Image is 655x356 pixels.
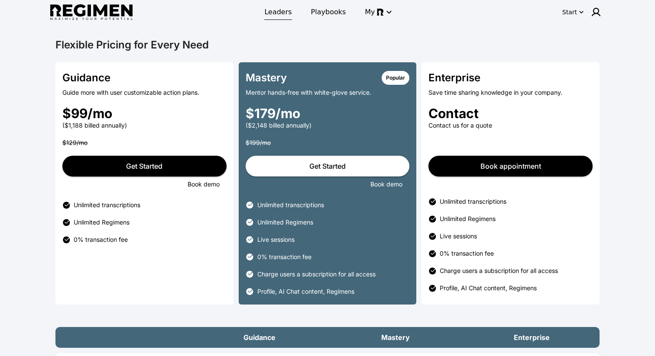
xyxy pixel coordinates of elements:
div: Charge users a subscription for all access [440,266,593,275]
th: Mastery [327,327,464,348]
div: Charge users a subscription for all access [257,270,410,279]
span: Leaders [264,7,292,17]
div: ($2,148 billed annually) [246,121,410,130]
a: Get Started [62,156,227,176]
div: Start [562,8,577,16]
a: Playbooks [306,4,351,20]
div: Unlimited Regimens [74,218,227,227]
div: Contact [428,106,593,121]
th: Enterprise [464,327,600,348]
div: Popular [382,71,409,85]
span: Playbooks [311,7,346,17]
div: 0% transaction fee [257,253,410,261]
button: Book demo [370,180,402,189]
div: Unlimited transcriptions [257,201,410,209]
div: Unlimited Regimens [440,215,593,223]
span: My [365,7,375,17]
div: $99/mo [62,106,227,121]
div: Unlimited Regimens [257,218,410,227]
div: ($1,188 billed annually) [62,121,227,130]
div: 0% transaction fee [74,235,227,244]
div: Flexible Pricing for Every Need [50,38,605,52]
button: My [360,4,396,20]
th: Guidance [191,327,327,348]
div: Live sessions [257,235,410,244]
button: Book demo [188,180,220,189]
div: Guide more with user customizable action plans. [62,88,227,97]
div: $ 129 /mo [62,138,227,147]
a: Get Started [246,156,410,176]
button: Book appointment [428,156,593,176]
div: Save time sharing knowledge in your company. [428,88,593,97]
div: Mentor hands-free with white-glove service. [246,88,410,97]
img: user icon [591,7,601,17]
div: $179/mo [246,106,410,121]
div: Enterprise [428,71,593,85]
div: Unlimited transcriptions [440,197,593,206]
div: Guidance [62,71,227,85]
div: 0% transaction fee [440,249,593,258]
div: Profile, AI Chat content, Regimens [440,284,593,292]
div: Contact us for a quote [428,121,593,130]
a: Leaders [259,4,297,20]
div: Unlimited transcriptions [74,201,227,209]
img: Regimen logo [50,4,133,20]
div: Live sessions [440,232,593,241]
div: Profile, AI Chat content, Regimens [257,287,410,296]
div: $ 199 /mo [246,138,410,147]
div: Mastery [246,71,382,85]
button: Start [561,5,586,19]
